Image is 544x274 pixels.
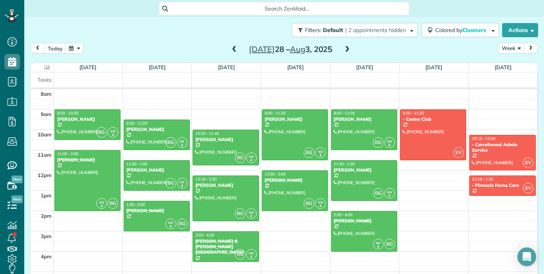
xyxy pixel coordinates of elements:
[472,177,493,182] span: 12:15 - 1:15
[96,127,107,138] span: BG
[41,91,52,97] span: 8am
[195,183,256,188] div: [PERSON_NAME]
[180,180,184,184] span: KB
[425,64,442,70] a: [DATE]
[247,157,256,164] small: 4
[435,27,489,34] span: Colored by
[318,149,323,154] span: KB
[166,178,176,188] span: BG
[334,161,355,167] span: 11:30 - 1:30
[126,121,148,126] span: 9:30 - 11:00
[249,210,254,215] span: KB
[235,249,245,260] span: BG
[318,200,323,204] span: KB
[523,43,538,54] button: next
[517,247,536,266] div: Open Intercom Messenger
[41,253,52,260] span: 4pm
[38,152,52,158] span: 11am
[385,192,394,200] small: 4
[38,77,52,83] span: Tasks
[177,141,187,149] small: 4
[290,44,305,54] span: Aug
[402,116,464,122] div: - Centre Club
[265,172,286,177] span: 12:00 - 2:00
[472,183,533,188] div: - Pinnacle Home Care
[11,176,23,183] span: New
[108,198,118,209] span: BG
[453,147,464,158] span: SV
[249,251,254,255] span: KB
[247,213,256,220] small: 4
[315,152,325,159] small: 4
[195,131,219,136] span: 10:00 - 11:45
[44,43,66,54] button: today
[333,218,395,224] div: [PERSON_NAME]
[168,220,173,225] span: KB
[195,137,256,142] div: [PERSON_NAME]
[373,137,384,148] span: BG
[166,137,176,148] span: BG
[376,241,380,245] span: KB
[384,239,395,249] span: BG
[195,238,256,255] div: [PERSON_NAME] & [PERSON_NAME][GEOGRAPHIC_DATA]
[126,202,145,207] span: 1:30 - 3:00
[177,182,187,190] small: 4
[126,167,187,173] div: [PERSON_NAME]
[385,141,394,149] small: 4
[502,23,538,37] button: Actions
[218,64,235,70] a: [DATE]
[333,116,395,122] div: [PERSON_NAME]
[304,147,314,158] span: BG
[11,195,23,203] span: New
[242,45,340,54] h2: 28 – 3, 2025
[126,127,187,132] div: [PERSON_NAME]
[403,111,424,116] span: 9:00 - 11:30
[249,44,275,54] span: [DATE]
[41,111,52,117] span: 9am
[373,243,383,251] small: 4
[288,23,418,37] a: Filters: Default | 2 appointments hidden
[126,161,148,167] span: 11:30 - 1:00
[498,43,524,54] button: Week
[195,177,216,182] span: 12:15 - 2:30
[334,111,355,116] span: 9:00 - 11:00
[472,136,495,141] span: 10:15 - 12:00
[41,233,52,239] span: 3pm
[264,177,326,183] div: [PERSON_NAME]
[264,116,326,122] div: [PERSON_NAME]
[149,64,166,70] a: [DATE]
[235,208,245,219] span: BG
[315,202,325,210] small: 4
[195,233,214,238] span: 3:00 - 4:30
[38,172,52,178] span: 12pm
[373,188,384,199] span: BG
[333,167,395,173] div: [PERSON_NAME]
[356,64,373,70] a: [DATE]
[495,64,512,70] a: [DATE]
[345,27,406,34] span: | 2 appointments hidden
[97,202,106,210] small: 4
[111,129,115,133] span: KB
[247,253,256,261] small: 4
[235,152,245,163] span: BG
[99,200,104,204] span: KB
[287,64,304,70] a: [DATE]
[323,27,344,34] span: Default
[265,111,286,116] span: 9:00 - 11:30
[79,64,96,70] a: [DATE]
[292,23,418,37] button: Filters: Default | 2 appointments hidden
[249,154,254,159] span: KB
[472,142,533,153] div: - Carrollwood Admin Service
[57,157,118,163] div: [PERSON_NAME]
[41,213,52,219] span: 2pm
[30,43,45,54] button: prev
[126,208,187,213] div: [PERSON_NAME]
[523,158,533,168] span: SV
[108,131,118,139] small: 4
[57,151,78,156] span: 11:00 - 2:00
[462,27,487,34] span: Cleaners
[166,223,176,230] small: 4
[38,131,52,138] span: 10am
[305,27,321,34] span: Filters:
[57,111,78,116] span: 9:00 - 10:30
